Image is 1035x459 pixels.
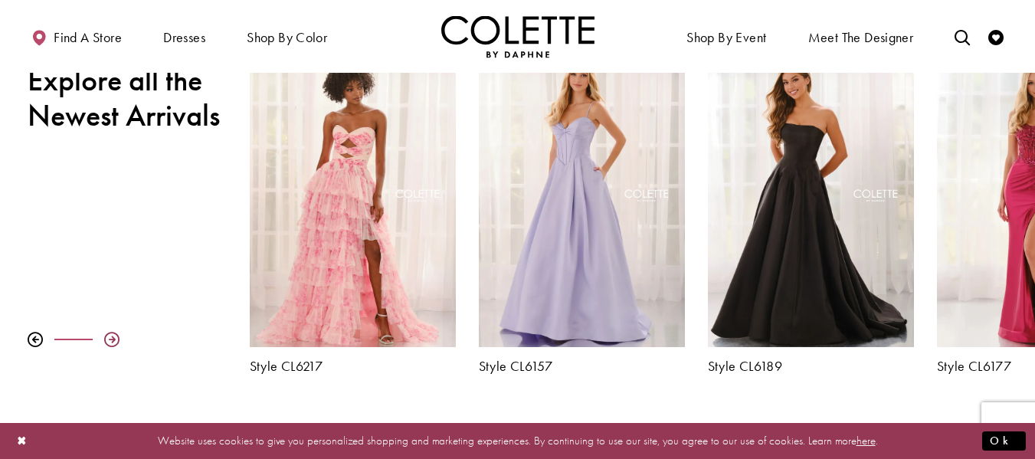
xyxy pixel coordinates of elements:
[28,63,227,133] h2: Explore all the Newest Arrivals
[808,30,914,45] span: Meet the designer
[9,428,35,454] button: Close Dialog
[467,36,696,385] div: Colette by Daphne Style No. CL6157
[243,15,331,57] span: Shop by color
[708,359,914,374] a: Style CL6189
[984,15,1007,57] a: Check Wishlist
[951,15,974,57] a: Toggle search
[54,30,122,45] span: Find a store
[163,30,205,45] span: Dresses
[686,30,766,45] span: Shop By Event
[479,48,685,347] a: Visit Colette by Daphne Style No. CL6157 Page
[856,433,876,448] a: here
[250,48,456,347] a: Visit Colette by Daphne Style No. CL6217 Page
[247,30,327,45] span: Shop by color
[28,15,126,57] a: Find a store
[441,15,594,57] a: Visit Home Page
[110,431,925,451] p: Website uses cookies to give you personalized shopping and marketing experiences. By continuing t...
[441,15,594,57] img: Colette by Daphne
[804,15,918,57] a: Meet the designer
[982,431,1026,451] button: Submit Dialog
[696,36,925,385] div: Colette by Daphne Style No. CL6189
[479,359,685,374] a: Style CL6157
[708,48,914,347] a: Visit Colette by Daphne Style No. CL6189 Page
[683,15,770,57] span: Shop By Event
[159,15,209,57] span: Dresses
[250,359,456,374] a: Style CL6217
[238,36,467,385] div: Colette by Daphne Style No. CL6217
